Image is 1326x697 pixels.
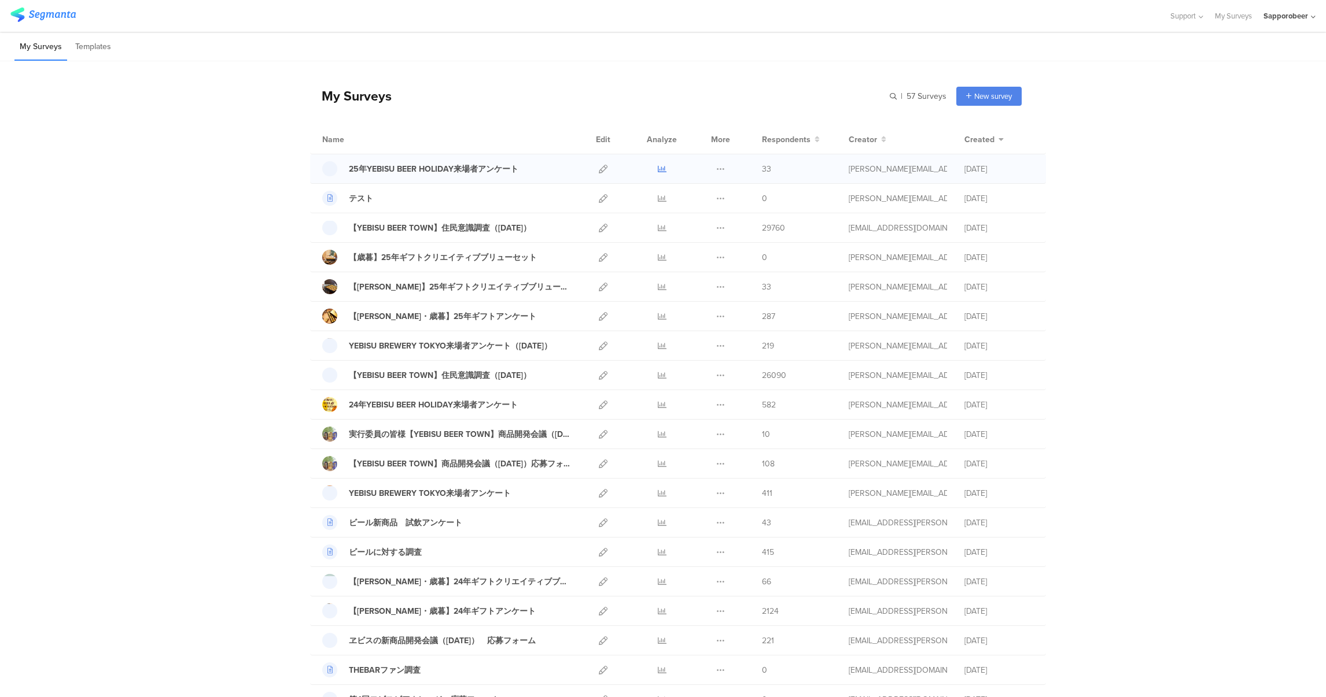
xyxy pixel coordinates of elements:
[762,340,774,352] span: 219
[964,546,1034,558] div: [DATE]
[349,546,422,558] div: ビールに対する調査
[322,456,573,471] a: 【YEBISU BEER TOWN】商品開発会議（[DATE]）応募フォーム
[10,8,76,22] img: segmanta logo
[849,546,947,558] div: rina.morikawa@sapporobeer.co.jp
[849,428,947,440] div: takashi.nishioka@sapporobeer.co.jp
[849,369,947,381] div: keisuke.fukuda@dentsu.co.jp
[849,576,947,588] div: rina.morikawa@sapporobeer.co.jp
[964,576,1034,588] div: [DATE]
[322,427,573,442] a: 実行委員の皆様【YEBISU BEER TOWN】商品開発会議（[DATE]）応募フォーム
[349,340,552,352] div: YEBISU BREWERY TOKYO来場者アンケート（24年11月）
[964,487,1034,499] div: [DATE]
[762,281,771,293] span: 33
[964,340,1034,352] div: [DATE]
[644,125,679,154] div: Analyze
[322,515,462,530] a: ビール新商品 試飲アンケート
[849,163,947,175] div: natsumi.kobayashi@sapporobeer.co.jp
[349,251,537,264] div: 【歳暮】25年ギフトクリエイティブブリューセット
[849,251,947,264] div: kyoko.taniguchi@sapporobeer.co.jp
[322,368,531,383] a: 【YEBISU BEER TOWN】住民意識調査（[DATE]）
[762,222,785,234] span: 29760
[349,487,511,499] div: YEBISU BREWERY TOKYO来場者アンケート
[762,517,771,529] span: 43
[349,664,421,676] div: THEBARファン調査
[322,603,536,618] a: 【[PERSON_NAME]・歳暮】24年ギフトアンケート
[964,134,994,146] span: Created
[762,576,771,588] span: 66
[964,251,1034,264] div: [DATE]
[849,399,947,411] div: kyoko.taniguchi@sapporobeer.co.jp
[964,428,1034,440] div: [DATE]
[322,397,518,412] a: 24年YEBISU BEER HOLIDAY来場者アンケート
[849,281,947,293] div: takashi.nishioka@sapporobeer.co.jp
[349,517,462,529] div: ビール新商品 試飲アンケート
[322,191,373,206] a: テスト
[762,487,772,499] span: 411
[762,546,774,558] span: 415
[762,192,767,205] span: 0
[349,192,373,205] div: テスト
[349,605,536,617] div: 【中元・歳暮】24年ギフトアンケート
[964,517,1034,529] div: [DATE]
[322,544,422,559] a: ビールに対する調査
[964,192,1034,205] div: [DATE]
[349,458,573,470] div: 【YEBISU BEER TOWN】商品開発会議（24年8月）応募フォーム
[349,163,518,175] div: 25年YEBISU BEER HOLIDAY来場者アンケート
[70,34,116,61] li: Templates
[907,90,946,102] span: 57 Surveys
[762,369,786,381] span: 26090
[849,487,947,499] div: natsumi.kobayashi@sapporobeer.co.jp
[964,310,1034,322] div: [DATE]
[322,161,518,176] a: 25年YEBISU BEER HOLIDAY来場者アンケート
[310,86,392,106] div: My Surveys
[849,134,886,146] button: Creator
[849,458,947,470] div: takashi.nishioka@sapporobeer.co.jp
[349,428,573,440] div: 実行委員の皆様【YEBISU BEER TOWN】商品開発会議（24年8月）応募フォーム
[322,633,536,648] a: ヱビスの新商品開発会議（[DATE]） 応募フォーム
[322,662,421,677] a: THEBARファン調査
[349,222,531,234] div: 【YEBISU BEER TOWN】住民意識調査（2025年5月）
[322,134,392,146] div: Name
[349,310,536,322] div: 【中元・歳暮】25年ギフトアンケート
[322,338,552,353] a: YEBISU BREWERY TOKYO来場者アンケート（[DATE]）
[849,635,947,647] div: rina.morikawa@sapporobeer.co.jp
[964,281,1034,293] div: [DATE]
[849,222,947,234] div: tomitsuka.taiki@dentsu.co.jp
[322,485,511,500] a: YEBISU BREWERY TOKYO来場者アンケート
[708,125,733,154] div: More
[762,251,767,264] span: 0
[974,91,1012,102] span: New survey
[1170,10,1196,21] span: Support
[349,369,531,381] div: 【YEBISU BEER TOWN】住民意識調査（2024年11月）
[349,576,573,588] div: 【中元・歳暮】24年ギフトクリエイティブブリューセット
[849,664,947,676] div: erina.shukuya@sapporobeer.co.jp
[322,574,573,589] a: 【[PERSON_NAME]・歳暮】24年ギフトクリエイティブブリューセット
[762,605,779,617] span: 2124
[849,605,947,617] div: rina.morikawa@sapporobeer.co.jp
[762,399,776,411] span: 582
[762,134,811,146] span: Respondents
[349,635,536,647] div: ヱビスの新商品開発会議（24年1月） 応募フォーム
[964,134,1004,146] button: Created
[322,279,573,294] a: 【[PERSON_NAME]】25年ギフトクリエイティブブリューセット
[964,222,1034,234] div: [DATE]
[964,605,1034,617] div: [DATE]
[849,310,947,322] div: takashi.nishioka@sapporobeer.co.jp
[349,281,573,293] div: 【中元】25年ギフトクリエイティブブリューセット
[322,250,537,265] a: 【歳暮】25年ギフトクリエイティブブリューセット
[762,134,820,146] button: Respondents
[899,90,904,102] span: |
[762,458,775,470] span: 108
[849,517,947,529] div: rina.morikawa@sapporobeer.co.jp
[14,34,67,61] li: My Surveys
[964,369,1034,381] div: [DATE]
[762,635,774,647] span: 221
[322,309,536,324] a: 【[PERSON_NAME]・歳暮】25年ギフトアンケート
[762,664,767,676] span: 0
[964,458,1034,470] div: [DATE]
[964,163,1034,175] div: [DATE]
[322,220,531,235] a: 【YEBISU BEER TOWN】住民意識調査（[DATE]）
[964,635,1034,647] div: [DATE]
[762,428,770,440] span: 10
[1264,10,1308,21] div: Sapporobeer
